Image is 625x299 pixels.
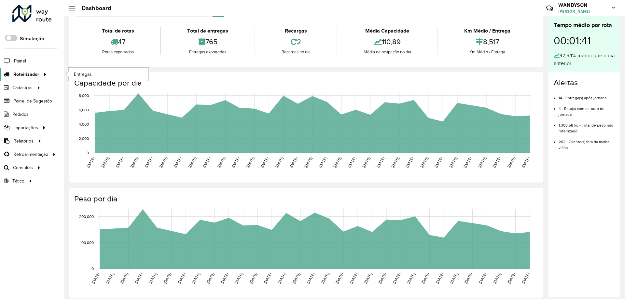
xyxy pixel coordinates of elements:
[74,78,537,88] h4: Capacidade por dia
[260,156,269,169] text: [DATE]
[257,27,335,35] div: Recargas
[448,156,458,169] text: [DATE]
[191,272,201,284] text: [DATE]
[162,35,253,49] div: 765
[119,272,129,284] text: [DATE]
[554,78,615,88] h4: Alertas
[202,156,211,169] text: [DATE]
[339,35,436,49] div: 110,89
[162,27,253,35] div: Total de entregas
[245,156,255,169] text: [DATE]
[12,84,33,91] span: Cadastros
[521,156,530,169] text: [DATE]
[554,21,615,30] div: Tempo médio por rota
[406,272,416,284] text: [DATE]
[440,49,535,55] div: Km Médio / Entrega
[405,156,414,169] text: [DATE]
[361,156,371,169] text: [DATE]
[303,156,313,169] text: [DATE]
[477,156,487,169] text: [DATE]
[14,58,26,64] span: Painel
[521,272,530,284] text: [DATE]
[80,240,94,245] text: 100,000
[332,156,342,169] text: [DATE]
[134,272,143,284] text: [DATE]
[464,272,473,284] text: [DATE]
[558,2,607,8] h3: WANDYSON
[86,156,95,169] text: [DATE]
[187,156,197,169] text: [DATE]
[91,272,100,284] text: [DATE]
[20,35,44,43] label: Simulação
[339,27,436,35] div: Média Capacidade
[421,272,430,284] text: [DATE]
[105,272,115,284] text: [DATE]
[559,134,615,151] li: 262 - Cliente(s) fora da malha viária
[248,272,258,284] text: [DATE]
[507,272,516,284] text: [DATE]
[173,156,182,169] text: [DATE]
[349,272,358,284] text: [DATE]
[558,8,607,14] span: [PERSON_NAME]
[231,156,240,169] text: [DATE]
[79,93,89,98] text: 8,000
[559,90,615,101] li: 14 - Entrega(s) após jornada
[554,30,615,52] div: 00:01:41
[277,272,286,284] text: [DATE]
[13,138,34,144] span: Relatórios
[463,156,472,169] text: [DATE]
[13,151,48,158] span: Retroalimentação
[13,124,38,131] span: Importações
[320,272,330,284] text: [DATE]
[12,178,24,184] span: Tático
[205,272,215,284] text: [DATE]
[162,49,253,55] div: Entregas exportadas
[216,156,226,169] text: [DATE]
[449,272,459,284] text: [DATE]
[87,151,89,155] text: 0
[506,156,516,169] text: [DATE]
[543,1,557,15] a: Contato Rápido
[289,156,298,169] text: [DATE]
[440,27,535,35] div: Km Médio / Entrega
[159,156,168,169] text: [DATE]
[148,272,158,284] text: [DATE]
[12,111,29,118] span: Pedidos
[77,27,159,35] div: Total de rotas
[257,35,335,49] div: 2
[257,49,335,55] div: Recargas no dia
[419,156,429,169] text: [DATE]
[392,272,401,284] text: [DATE]
[177,272,186,284] text: [DATE]
[130,156,139,169] text: [DATE]
[274,156,284,169] text: [DATE]
[335,272,344,284] text: [DATE]
[559,101,615,117] li: 4 - Rota(s) com estouro de jornada
[478,272,487,284] text: [DATE]
[440,35,535,49] div: 8,517
[306,272,315,284] text: [DATE]
[13,98,52,104] span: Painel de Sugestão
[79,214,94,219] text: 200,000
[554,52,615,67] div: 47,94% menor que o dia anterior
[234,272,243,284] text: [DATE]
[79,122,89,126] text: 4,000
[559,117,615,134] li: 1.303,58 kg - Total de peso não roteirizado
[318,156,327,169] text: [DATE]
[162,272,172,284] text: [DATE]
[220,272,229,284] text: [DATE]
[13,71,39,78] span: Roteirizador
[435,272,444,284] text: [DATE]
[77,35,159,49] div: 47
[376,156,385,169] text: [DATE]
[378,272,387,284] text: [DATE]
[347,156,356,169] text: [DATE]
[492,156,501,169] text: [DATE]
[291,272,301,284] text: [DATE]
[69,68,148,81] a: Entregas
[492,272,502,284] text: [DATE]
[115,156,124,169] text: [DATE]
[74,194,537,204] h4: Peso por dia
[363,272,373,284] text: [DATE]
[91,266,94,271] text: 0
